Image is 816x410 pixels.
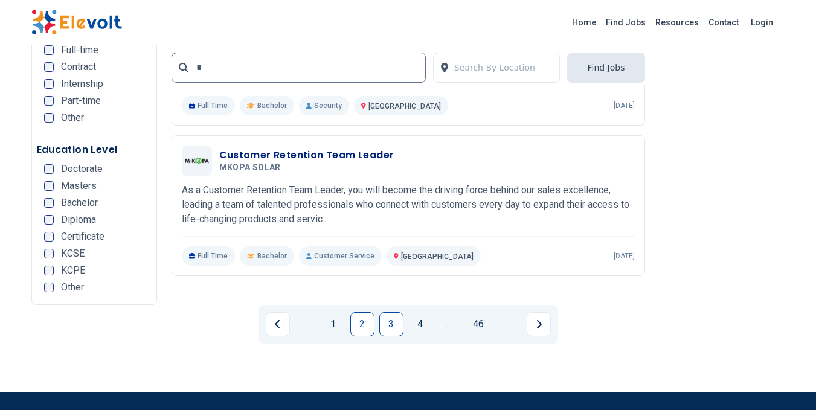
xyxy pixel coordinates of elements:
[44,45,54,55] input: Full-time
[44,266,54,275] input: KCPE
[379,312,403,336] a: Page 3
[350,312,374,336] a: Page 2 is your current page
[182,246,236,266] p: Full Time
[61,45,98,55] span: Full-time
[44,181,54,191] input: Masters
[321,312,345,336] a: Page 1
[257,101,287,111] span: Bachelor
[61,113,84,123] span: Other
[37,143,152,157] h5: Education Level
[61,79,103,89] span: Internship
[744,10,780,34] a: Login
[299,246,382,266] p: Customer Service
[182,183,635,226] p: As a Customer Retention Team Leader, you will become the driving force behind our sales excellenc...
[614,251,635,261] p: [DATE]
[61,198,98,208] span: Bachelor
[44,62,54,72] input: Contract
[182,146,635,266] a: MKOPA SOLARCustomer Retention Team LeaderMKOPA SOLARAs a Customer Retention Team Leader, you will...
[182,96,236,115] p: Full Time
[601,13,651,32] a: Find Jobs
[299,96,349,115] p: Security
[44,79,54,89] input: Internship
[44,283,54,292] input: Other
[44,113,54,123] input: Other
[266,312,551,336] ul: Pagination
[61,249,85,258] span: KCSE
[368,102,441,111] span: [GEOGRAPHIC_DATA]
[61,283,84,292] span: Other
[614,101,635,111] p: [DATE]
[651,13,704,32] a: Resources
[44,232,54,242] input: Certificate
[31,10,122,35] img: Elevolt
[44,164,54,174] input: Doctorate
[466,312,490,336] a: Page 46
[756,352,816,410] iframe: Chat Widget
[266,312,290,336] a: Previous page
[527,312,551,336] a: Next page
[61,164,103,174] span: Doctorate
[257,251,287,261] span: Bachelor
[44,198,54,208] input: Bachelor
[401,252,474,261] span: [GEOGRAPHIC_DATA]
[185,158,209,164] img: MKOPA SOLAR
[61,266,85,275] span: KCPE
[567,13,601,32] a: Home
[44,96,54,106] input: Part-time
[61,181,97,191] span: Masters
[61,62,96,72] span: Contract
[44,215,54,225] input: Diploma
[567,53,644,83] button: Find Jobs
[61,232,104,242] span: Certificate
[704,13,744,32] a: Contact
[61,215,96,225] span: Diploma
[219,148,394,162] h3: Customer Retention Team Leader
[437,312,461,336] a: Jump forward
[408,312,432,336] a: Page 4
[44,249,54,258] input: KCSE
[219,162,281,173] span: MKOPA SOLAR
[61,96,101,106] span: Part-time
